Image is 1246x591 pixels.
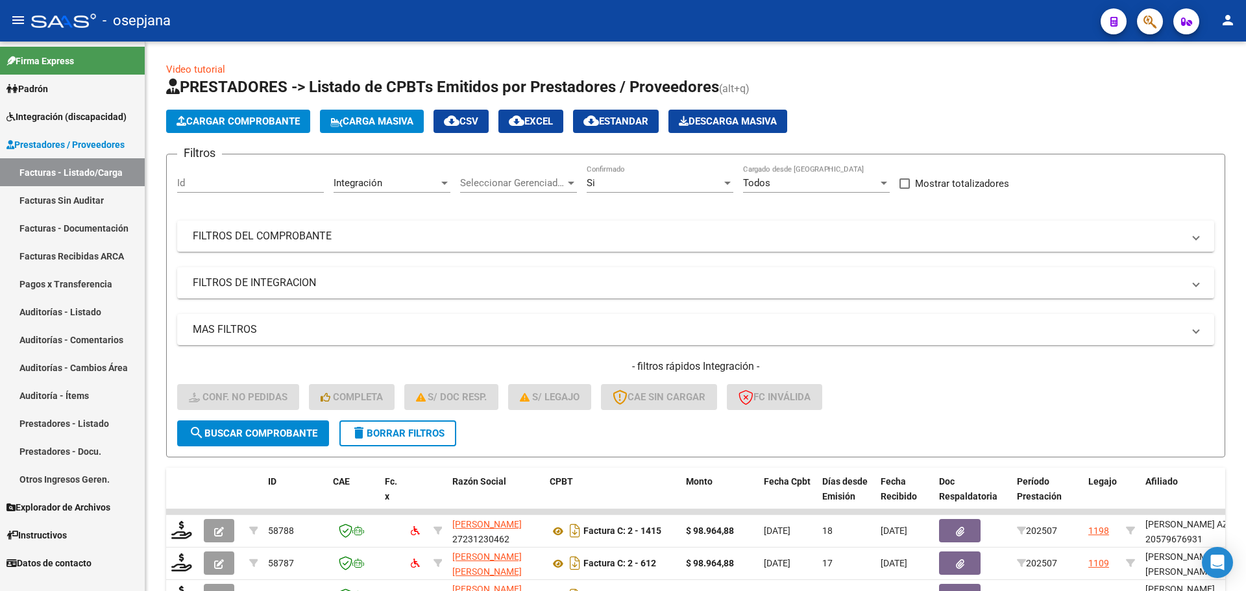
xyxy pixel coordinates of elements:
[573,110,659,133] button: Estandar
[1140,468,1244,525] datatable-header-cell: Afiliado
[177,314,1214,345] mat-expansion-panel-header: MAS FILTROS
[177,420,329,446] button: Buscar Comprobante
[193,276,1183,290] mat-panel-title: FILTROS DE INTEGRACION
[268,558,294,568] span: 58787
[601,384,717,410] button: CAE SIN CARGAR
[668,110,787,133] button: Descarga Masiva
[822,558,833,568] span: 17
[333,476,350,487] span: CAE
[330,115,413,127] span: Carga Masiva
[10,12,26,28] mat-icon: menu
[189,428,317,439] span: Buscar Comprobante
[587,177,595,189] span: Si
[881,558,907,568] span: [DATE]
[404,384,499,410] button: S/ Doc Resp.
[686,558,734,568] strong: $ 98.964,88
[103,6,171,35] span: - osepjana
[764,476,811,487] span: Fecha Cpbt
[1083,468,1121,525] datatable-header-cell: Legajo
[875,468,934,525] datatable-header-cell: Fecha Recibido
[1088,524,1109,538] div: 1198
[447,468,544,525] datatable-header-cell: Razón Social
[822,476,868,501] span: Días desde Emisión
[686,525,734,536] strong: $ 98.964,88
[6,54,74,68] span: Firma Express
[509,115,553,127] span: EXCEL
[189,391,287,403] span: Conf. no pedidas
[177,359,1214,374] h4: - filtros rápidos Integración -
[686,476,713,487] span: Monto
[583,559,656,569] strong: Factura C: 2 - 612
[759,468,817,525] datatable-header-cell: Fecha Cpbt
[550,476,573,487] span: CPBT
[193,322,1183,337] mat-panel-title: MAS FILTROS
[328,468,380,525] datatable-header-cell: CAE
[193,229,1183,243] mat-panel-title: FILTROS DEL COMPROBANTE
[1017,476,1062,501] span: Período Prestación
[334,177,382,189] span: Integración
[166,64,225,75] a: Video tutorial
[320,110,424,133] button: Carga Masiva
[444,113,459,128] mat-icon: cloud_download
[939,476,997,501] span: Doc Respaldatoria
[764,558,790,568] span: [DATE]
[452,476,506,487] span: Razón Social
[321,391,383,403] span: Completa
[822,525,833,536] span: 18
[544,468,681,525] datatable-header-cell: CPBT
[567,520,583,541] i: Descargar documento
[351,425,367,440] mat-icon: delete
[583,113,599,128] mat-icon: cloud_download
[567,553,583,573] i: Descargar documento
[668,110,787,133] app-download-masive: Descarga masiva de comprobantes (adjuntos)
[583,526,661,537] strong: Factura C: 2 - 1415
[1017,525,1057,536] span: 202507
[743,177,770,189] span: Todos
[460,177,565,189] span: Seleccionar Gerenciador
[268,476,276,487] span: ID
[6,110,127,124] span: Integración (discapacidad)
[498,110,563,133] button: EXCEL
[508,384,591,410] button: S/ legajo
[583,115,648,127] span: Estandar
[177,267,1214,298] mat-expansion-panel-header: FILTROS DE INTEGRACION
[1017,558,1057,568] span: 202507
[1145,517,1239,547] div: [PERSON_NAME] AZUL 20579676931
[881,525,907,536] span: [DATE]
[613,391,705,403] span: CAE SIN CARGAR
[817,468,875,525] datatable-header-cell: Días desde Emisión
[520,391,580,403] span: S/ legajo
[727,384,822,410] button: FC Inválida
[679,115,777,127] span: Descarga Masiva
[177,115,300,127] span: Cargar Comprobante
[177,144,222,162] h3: Filtros
[6,500,110,514] span: Explorador de Archivos
[764,525,790,536] span: [DATE]
[6,82,48,96] span: Padrón
[1012,468,1083,525] datatable-header-cell: Período Prestación
[385,476,397,501] span: Fc. x
[452,551,522,577] span: [PERSON_NAME] [PERSON_NAME]
[177,384,299,410] button: Conf. no pedidas
[416,391,487,403] span: S/ Doc Resp.
[434,110,489,133] button: CSV
[351,428,445,439] span: Borrar Filtros
[6,556,92,570] span: Datos de contacto
[739,391,811,403] span: FC Inválida
[444,115,478,127] span: CSV
[719,82,750,95] span: (alt+q)
[915,176,1009,191] span: Mostrar totalizadores
[1220,12,1236,28] mat-icon: person
[380,468,406,525] datatable-header-cell: Fc. x
[1145,476,1178,487] span: Afiliado
[263,468,328,525] datatable-header-cell: ID
[934,468,1012,525] datatable-header-cell: Doc Respaldatoria
[452,549,539,577] div: 27371412277
[166,78,719,96] span: PRESTADORES -> Listado de CPBTs Emitidos por Prestadores / Proveedores
[1088,556,1109,571] div: 1109
[309,384,395,410] button: Completa
[452,517,539,544] div: 27231230462
[268,525,294,536] span: 58788
[681,468,759,525] datatable-header-cell: Monto
[452,519,522,529] span: [PERSON_NAME]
